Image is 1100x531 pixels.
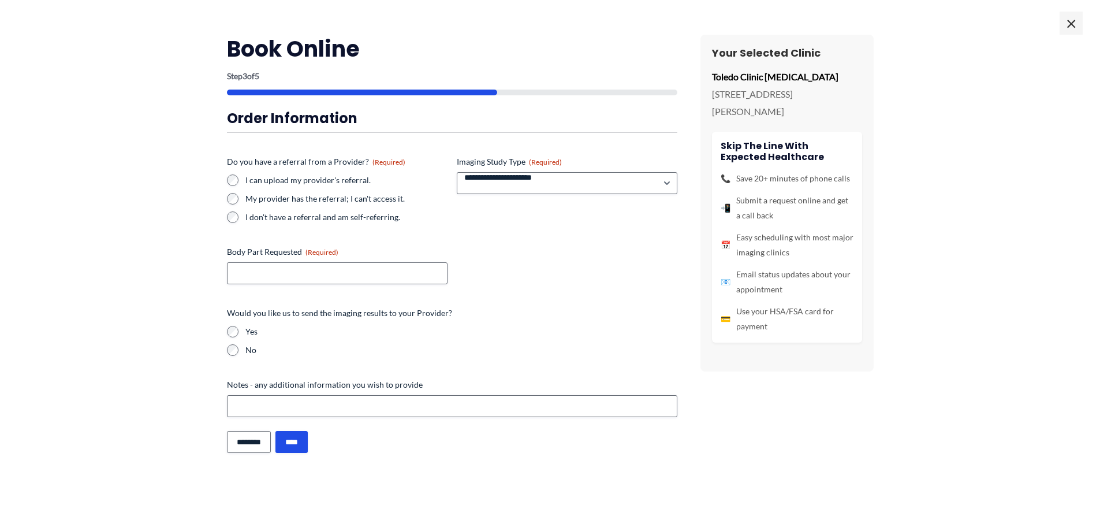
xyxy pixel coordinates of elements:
[712,86,862,120] p: [STREET_ADDRESS][PERSON_NAME]
[245,211,448,223] label: I don't have a referral and am self-referring.
[227,72,677,80] p: Step of
[1060,12,1083,35] span: ×
[243,71,247,81] span: 3
[712,46,862,60] h3: Your Selected Clinic
[305,248,338,257] span: (Required)
[457,156,677,168] label: Imaging Study Type
[529,158,562,166] span: (Required)
[721,304,853,334] li: Use your HSA/FSA card for payment
[721,200,730,216] span: 📲
[227,379,677,391] label: Notes - any additional information you wish to provide
[255,71,259,81] span: 5
[245,344,677,356] label: No
[227,109,677,127] h3: Order Information
[227,307,452,319] legend: Would you like us to send the imaging results to your Provider?
[245,174,448,186] label: I can upload my provider's referral.
[721,274,730,289] span: 📧
[721,193,853,223] li: Submit a request online and get a call back
[721,237,730,252] span: 📅
[721,311,730,326] span: 💳
[721,267,853,297] li: Email status updates about your appointment
[227,35,677,63] h2: Book Online
[227,156,405,168] legend: Do you have a referral from a Provider?
[227,246,448,258] label: Body Part Requested
[721,171,853,186] li: Save 20+ minutes of phone calls
[721,171,730,186] span: 📞
[245,193,448,205] label: My provider has the referral; I can't access it.
[245,326,677,337] label: Yes
[712,68,862,86] p: Toledo Clinic [MEDICAL_DATA]
[721,140,853,162] h4: Skip the line with Expected Healthcare
[721,230,853,260] li: Easy scheduling with most major imaging clinics
[372,158,405,166] span: (Required)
